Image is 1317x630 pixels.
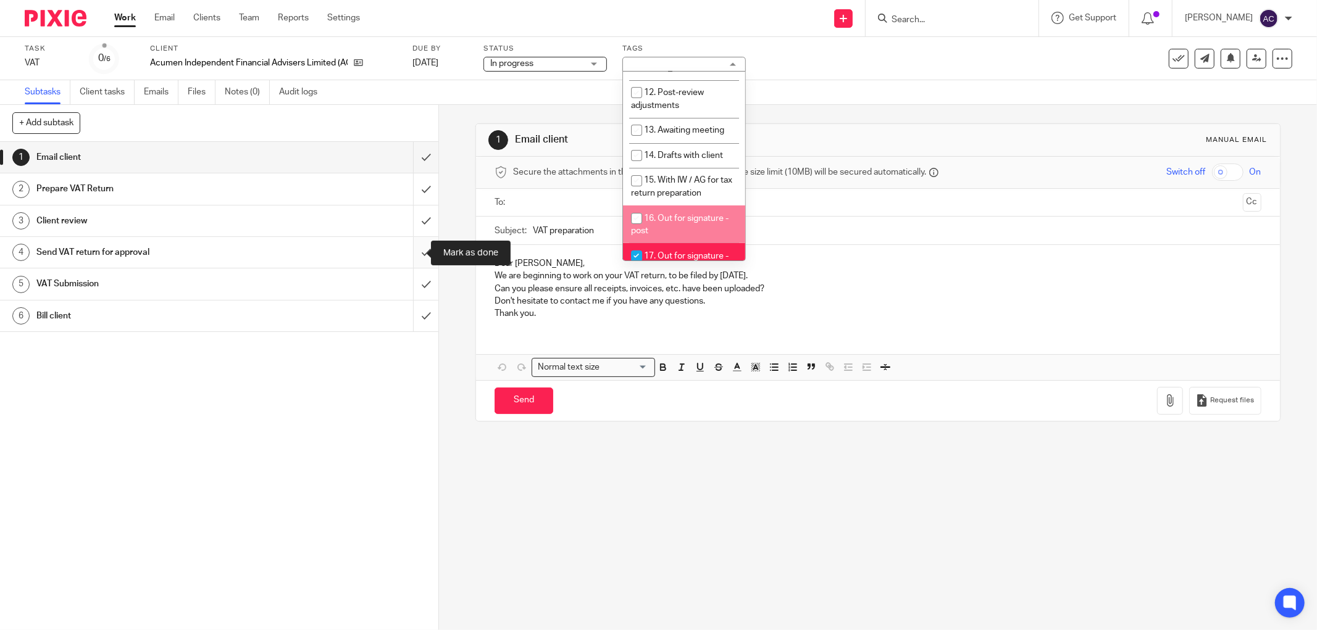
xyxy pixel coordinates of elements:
input: Send [495,388,553,414]
a: Files [188,80,215,104]
div: 3 [12,212,30,230]
h1: Bill client [36,307,280,325]
div: Search for option [532,358,655,377]
div: VAT [25,57,74,69]
span: 16. Out for signature - post [631,214,729,236]
span: [DATE] [412,59,438,67]
a: Work [114,12,136,24]
h1: VAT Submission [36,275,280,293]
a: Clients [193,12,220,24]
label: Tags [622,44,746,54]
label: Task [25,44,74,54]
a: Team [239,12,259,24]
span: Secure the attachments in this message. Files exceeding the size limit (10MB) will be secured aut... [513,166,926,178]
p: Acumen Independent Financial Advisers Limited (ACCOUNTS GO TO HOME ADDRESS) [150,57,348,69]
p: Can you please ensure all receipts, invoices, etc. have been uploaded? [495,283,1261,295]
label: Status [483,44,607,54]
span: 15. With IW / AG for tax return preparation [631,176,732,197]
label: To: [495,196,508,209]
small: /6 [104,56,111,62]
span: In progress [490,59,533,68]
a: Email [154,12,175,24]
label: Subject: [495,225,527,237]
h1: Send VAT return for approval [36,243,280,262]
div: 1 [488,130,508,150]
p: Don't hesitate to contact me if you have any questions. [495,295,1261,307]
img: Pixie [25,10,86,27]
h1: Email client [36,148,280,167]
h1: Prepare VAT Return [36,180,280,198]
a: Notes (0) [225,80,270,104]
img: svg%3E [1259,9,1279,28]
span: 14. Drafts with client [644,151,723,160]
span: 13. Awaiting meeting [644,126,724,135]
a: Client tasks [80,80,135,104]
div: 5 [12,276,30,293]
button: + Add subtask [12,112,80,133]
p: Dear [PERSON_NAME], [495,257,1261,270]
span: On [1250,166,1261,178]
div: 0 [98,51,111,65]
div: 4 [12,244,30,261]
span: 12. Post-review adjustments [631,88,704,110]
a: Audit logs [279,80,327,104]
h1: Client review [36,212,280,230]
div: 2 [12,181,30,198]
div: Manual email [1206,135,1268,145]
a: Settings [327,12,360,24]
span: Get Support [1069,14,1116,22]
p: We are beginning to work on your VAT return, to be filed by [DATE]. [495,270,1261,282]
div: 1 [12,149,30,166]
span: Request files [1211,396,1255,405]
p: [PERSON_NAME] [1185,12,1253,24]
a: Subtasks [25,80,70,104]
span: Normal text size [535,361,602,374]
button: Request files [1189,387,1261,415]
span: 17. Out for signature - electronic [631,252,729,273]
h1: Email client [515,133,905,146]
p: Thank you. [495,307,1261,320]
span: Switch off [1167,166,1206,178]
div: 6 [12,307,30,325]
label: Due by [412,44,468,54]
input: Search [890,15,1001,26]
button: Cc [1243,193,1261,212]
label: Client [150,44,397,54]
a: Reports [278,12,309,24]
input: Search for option [603,361,648,374]
a: Emails [144,80,178,104]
